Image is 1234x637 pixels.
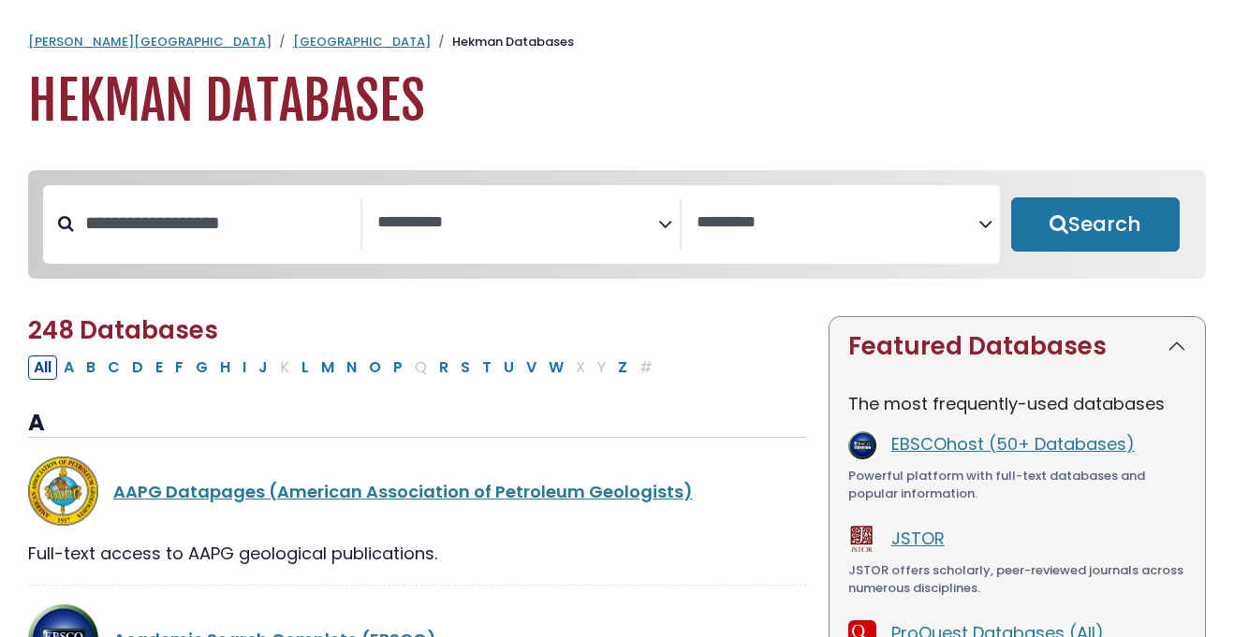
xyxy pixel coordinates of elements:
button: Filter Results I [237,355,252,380]
button: Filter Results D [126,355,149,380]
button: Filter Results W [543,355,569,380]
button: Filter Results F [169,355,189,380]
div: JSTOR offers scholarly, peer-reviewed journals across numerous disciplines. [848,561,1186,598]
button: All [28,355,57,380]
button: Filter Results Z [612,355,633,380]
button: Filter Results B [81,355,101,380]
button: Filter Results V [521,355,542,380]
nav: Search filters [28,170,1206,279]
nav: breadcrumb [28,33,1206,51]
button: Filter Results M [316,355,340,380]
div: Powerful platform with full-text databases and popular information. [848,467,1186,503]
input: Search database by title or keyword [74,208,360,239]
p: The most frequently-used databases [848,391,1186,416]
button: Filter Results G [190,355,213,380]
button: Filter Results O [363,355,387,380]
button: Filter Results L [296,355,315,380]
div: Alpha-list to filter by first letter of database name [28,355,660,378]
button: Filter Results E [150,355,169,380]
textarea: Search [697,213,977,233]
li: Hekman Databases [431,33,574,51]
button: Filter Results J [253,355,273,380]
button: Filter Results T [477,355,497,380]
a: JSTOR [891,527,945,550]
span: 248 Databases [28,313,218,347]
button: Filter Results H [214,355,236,380]
textarea: Search [377,213,658,233]
h3: A [28,410,806,438]
button: Featured Databases [830,317,1205,376]
button: Filter Results N [341,355,362,380]
h1: Hekman Databases [28,70,1206,133]
a: [GEOGRAPHIC_DATA] [293,33,431,51]
a: EBSCOhost (50+ Databases) [891,432,1135,456]
button: Filter Results R [433,355,454,380]
button: Filter Results C [102,355,125,380]
a: [PERSON_NAME][GEOGRAPHIC_DATA] [28,33,272,51]
button: Filter Results A [58,355,80,380]
button: Submit for Search Results [1011,197,1180,252]
button: Filter Results P [388,355,408,380]
button: Filter Results U [498,355,520,380]
div: Full-text access to AAPG geological publications. [28,541,806,566]
a: AAPG Datapages (American Association of Petroleum Geologists) [113,480,693,503]
button: Filter Results S [455,355,476,380]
